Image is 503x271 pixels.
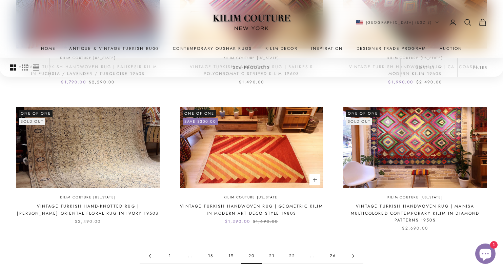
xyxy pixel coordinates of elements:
button: Change country or currency [356,19,439,25]
on-sale-badge: Save $300.00 [183,118,218,125]
compare-at-price: $2,490.00 [416,79,442,85]
a: Vintage Turkish Hand-Knotted Rug | [PERSON_NAME] Oriental Floral Rug in Ivory 1950s [16,203,160,217]
sale-price: $1,490.00 [239,79,264,85]
a: Vintage Turkish Handwoven Rug | Geometric Kilim in Modern Art Deco Style 1980s [180,203,323,217]
span: One of One [346,110,380,117]
a: Home [41,45,56,52]
a: Go to page 21 [262,248,282,264]
button: Sort by [401,58,457,77]
a: Inspiration [311,45,343,52]
span: … [302,248,323,264]
summary: Kilim Decor [265,45,298,52]
img: Logo of Kilim Couture New York [209,6,294,39]
sale-price: $2,490.00 [75,218,101,225]
span: 20 [241,248,262,264]
button: Filter [458,58,503,77]
a: Go to page 22 [282,248,302,264]
compare-at-price: $1,690.00 [253,218,278,225]
button: Switch to compact product images [33,58,39,77]
a: Go to page 19 [221,248,241,264]
inbox-online-store-chat: Shopify online store chat [473,244,498,266]
span: One of One [183,110,216,117]
span: One of One [19,110,53,117]
sale-price: $1,390.00 [225,218,250,225]
a: Kilim Couture [US_STATE] [60,195,116,200]
a: Auction [440,45,462,52]
nav: Primary navigation [16,45,487,52]
sold-out-badge: Sold out [346,118,372,125]
nav: Pagination navigation [140,248,363,264]
img: United States [356,20,363,25]
compare-at-price: $2,290.00 [89,79,115,85]
button: Switch to larger product images [10,58,16,77]
sale-price: $2,690.00 [402,225,428,232]
a: Kilim Couture [US_STATE] [224,195,279,200]
a: Kilim Couture [US_STATE] [387,195,443,200]
a: Go to page 18 [201,248,221,264]
nav: Secondary navigation [356,18,487,26]
sale-price: $1,990.00 [388,79,413,85]
a: Antique & Vintage Turkish Rugs [69,45,159,52]
a: Contemporary Oushak Rugs [173,45,252,52]
p: 306 products [233,64,270,71]
img: a glorious handmade modern and geometric Turkish kilim rug in art deco style from the 1980s [180,107,323,188]
sold-out-badge: Sold out [19,118,45,125]
a: Go to page 26 [323,248,343,264]
a: Designer Trade Program [357,45,426,52]
a: Go to page 19 [140,248,160,264]
sale-price: $1,790.00 [61,79,86,85]
a: Vintage Turkish Handwoven Rug | Manisa Multicolored Contemporary Kilim in Diamond Patterns 1950s [343,203,487,224]
span: Sort by [416,64,442,71]
span: … [180,248,201,264]
a: Go to page 1 [160,248,180,264]
button: Switch to smaller product images [22,58,28,77]
a: Go to page 21 [343,248,363,264]
span: [GEOGRAPHIC_DATA] (USD $) [366,19,432,25]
